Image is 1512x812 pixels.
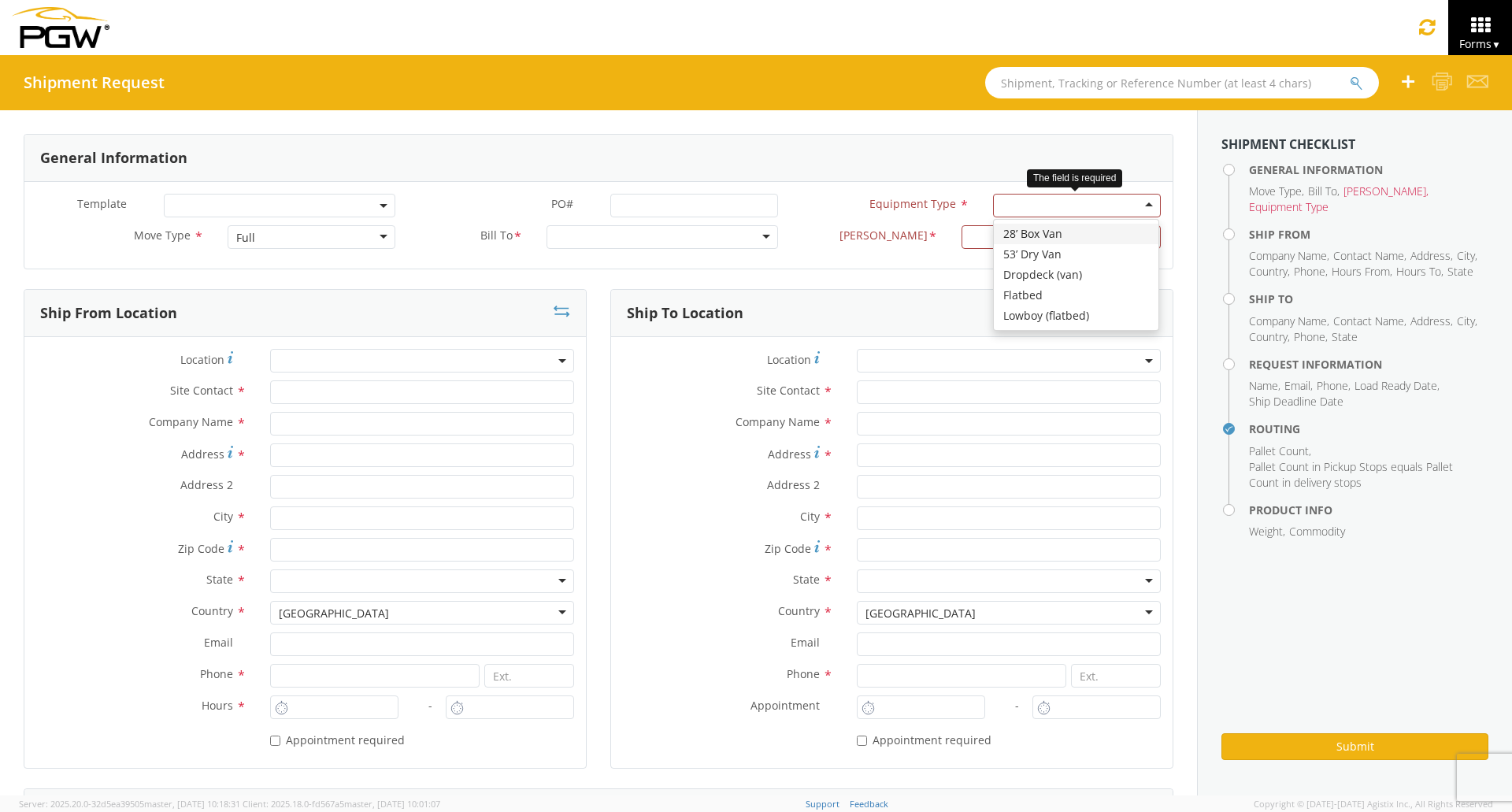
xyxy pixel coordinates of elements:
span: - [428,698,432,713]
span: Pallet Count [1249,443,1309,458]
label: Appointment required [857,730,995,748]
span: Bill To [1308,184,1337,198]
span: Address 2 [180,477,233,492]
span: City [1457,248,1475,263]
input: Shipment, Tracking or Reference Number (at least 4 chars) [985,67,1379,98]
span: Bill Code [839,228,928,246]
li: , [1284,378,1313,394]
li: , [1333,313,1406,329]
span: Pallet Count in Pickup Stops equals Pallet Count in delivery stops [1249,459,1453,490]
li: , [1249,443,1311,459]
span: Forms [1459,36,1501,51]
div: Flatbed [994,285,1158,306]
h4: General Information [1249,164,1488,176]
span: Email [1284,378,1310,393]
span: Move Type [1249,184,1302,198]
h4: Routing [1249,423,1488,435]
span: Contact Name [1333,248,1404,263]
li: , [1249,264,1290,280]
a: Feedback [850,798,888,810]
span: master, [DATE] 10:01:07 [344,798,440,810]
h3: Ship To Location [627,306,743,321]
li: , [1410,248,1453,264]
span: Company Name [1249,313,1327,328]
li: , [1294,329,1328,345]
span: Phone [1294,264,1325,279]
span: Location [767,352,811,367]
span: - [1015,698,1019,713]
span: Country [1249,264,1288,279]
span: State [1332,329,1358,344]
span: City [1457,313,1475,328]
span: State [793,572,820,587]
span: Address [1410,248,1451,263]
h4: Shipment Request [24,74,165,91]
span: Name [1249,378,1278,393]
span: Company Name [1249,248,1327,263]
label: Appointment required [270,730,408,748]
div: [GEOGRAPHIC_DATA] [865,606,976,621]
span: Address [1410,313,1451,328]
span: Template [77,196,127,211]
span: Email [791,635,820,650]
li: , [1249,313,1329,329]
h4: Ship From [1249,228,1488,240]
li: , [1249,524,1285,539]
div: Dropdeck (van) [994,265,1158,285]
div: 28’ Box Van [994,224,1158,244]
span: Equipment Type [869,196,956,211]
span: Hours From [1332,264,1390,279]
span: Client: 2025.18.0-fd567a5 [243,798,440,810]
h4: Product Info [1249,504,1488,516]
img: pgw-form-logo-1aaa8060b1cc70fad034.png [12,7,109,48]
li: , [1354,378,1440,394]
span: City [800,509,820,524]
span: [PERSON_NAME] [1343,184,1426,198]
li: , [1332,264,1392,280]
span: Company Name [149,414,233,429]
span: Ship Deadline Date [1249,394,1343,409]
span: Country [1249,329,1288,344]
span: Load Ready Date [1354,378,1437,393]
span: Site Contact [170,383,233,398]
span: Bill To [480,228,513,246]
input: Appointment required [857,736,867,746]
strong: Shipment Checklist [1221,135,1355,153]
span: Site Contact [757,383,820,398]
span: Email [204,635,233,650]
input: Ext. [1071,664,1161,688]
span: Zip Code [765,541,811,556]
span: Location [180,352,224,367]
li: , [1457,248,1477,264]
li: , [1249,378,1280,394]
div: Full [236,230,255,246]
span: Copyright © [DATE]-[DATE] Agistix Inc., All Rights Reserved [1254,798,1493,810]
li: , [1249,329,1290,345]
span: Company Name [736,414,820,429]
span: State [206,572,233,587]
span: Address [181,447,224,462]
span: Equipment Type [1249,199,1329,214]
span: Phone [1317,378,1348,393]
span: PO# [551,196,573,211]
span: Zip Code [178,541,224,556]
span: Phone [200,666,233,681]
div: [GEOGRAPHIC_DATA] [279,606,389,621]
li: , [1249,184,1304,199]
li: , [1317,378,1351,394]
h3: General Information [40,150,187,166]
span: Appointment [750,698,820,713]
h4: Ship To [1249,293,1488,305]
div: 53’ Dry Van [994,244,1158,265]
span: Phone [787,666,820,681]
li: , [1396,264,1443,280]
span: Hours To [1396,264,1441,279]
span: Server: 2025.20.0-32d5ea39505 [19,798,240,810]
li: , [1410,313,1453,329]
div: Lowboy (flatbed) [994,306,1158,326]
button: Submit [1221,733,1488,760]
input: Ext. [484,664,574,688]
span: Address 2 [767,477,820,492]
span: master, [DATE] 10:18:31 [144,798,240,810]
span: Country [778,603,820,618]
